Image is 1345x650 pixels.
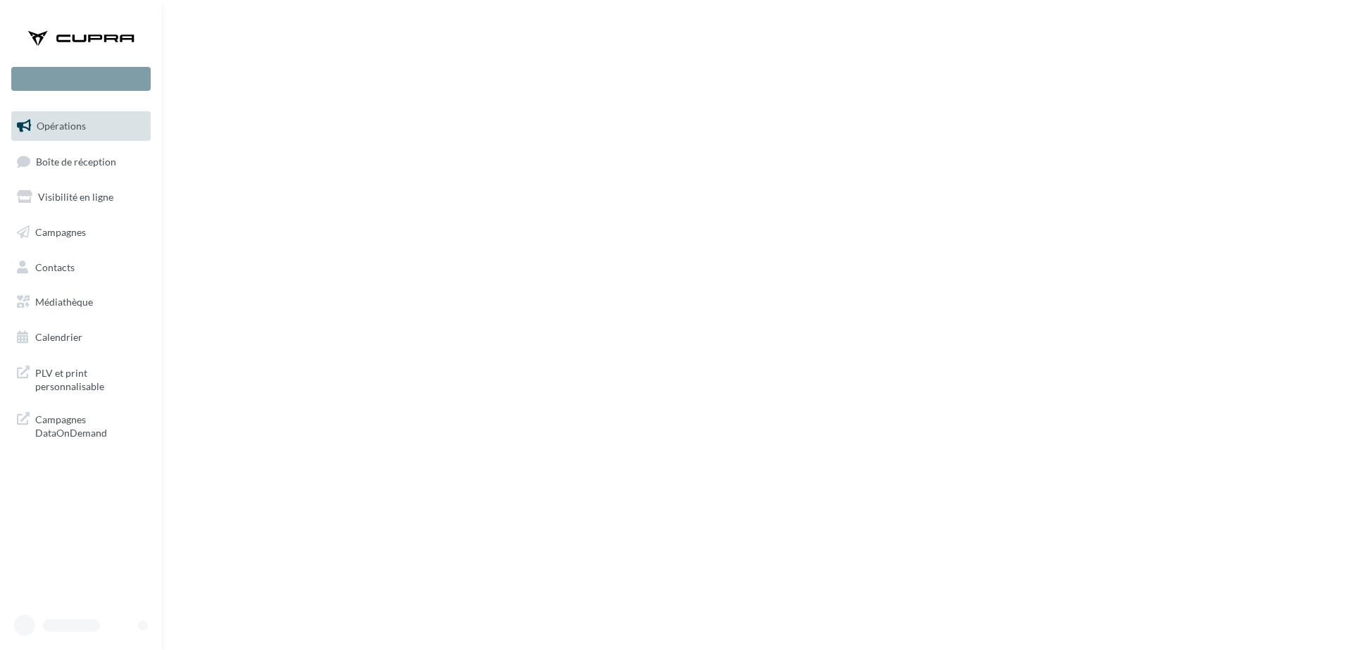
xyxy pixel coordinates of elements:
a: Boîte de réception [8,146,154,177]
a: Contacts [8,253,154,282]
span: Visibilité en ligne [38,191,113,203]
span: Médiathèque [35,296,93,308]
span: Opérations [37,120,86,132]
a: Campagnes DataOnDemand [8,404,154,446]
div: Nouvelle campagne [11,67,151,91]
a: Visibilité en ligne [8,182,154,212]
span: Boîte de réception [36,155,116,167]
a: PLV et print personnalisable [8,358,154,399]
span: Campagnes DataOnDemand [35,410,145,440]
a: Campagnes [8,218,154,247]
a: Calendrier [8,323,154,352]
a: Opérations [8,111,154,141]
a: Médiathèque [8,287,154,317]
span: Campagnes [35,226,86,238]
span: PLV et print personnalisable [35,363,145,394]
span: Contacts [35,261,75,273]
span: Calendrier [35,331,82,343]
